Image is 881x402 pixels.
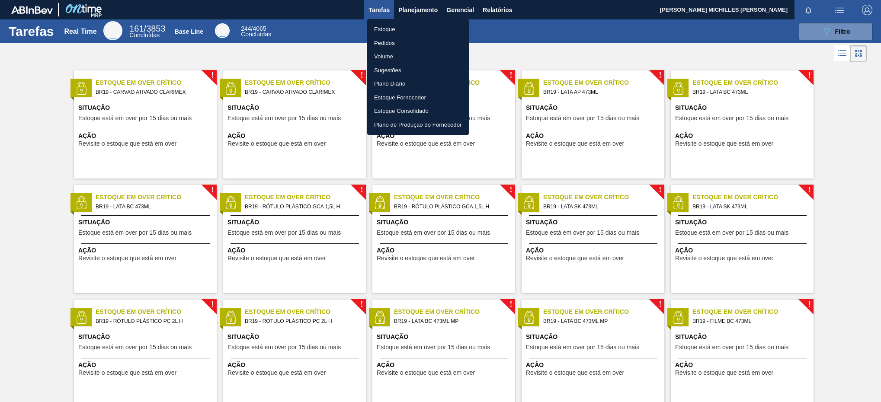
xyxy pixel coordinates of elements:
a: Pedidos [367,36,469,50]
a: Estoque Consolidado [367,104,469,118]
a: Volume [367,50,469,64]
a: Plano Diário [367,77,469,91]
a: Plano de Produção do Fornecedor [367,118,469,132]
a: Estoque [367,22,469,36]
a: Estoque Fornecedor [367,91,469,105]
a: Sugestões [367,64,469,77]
